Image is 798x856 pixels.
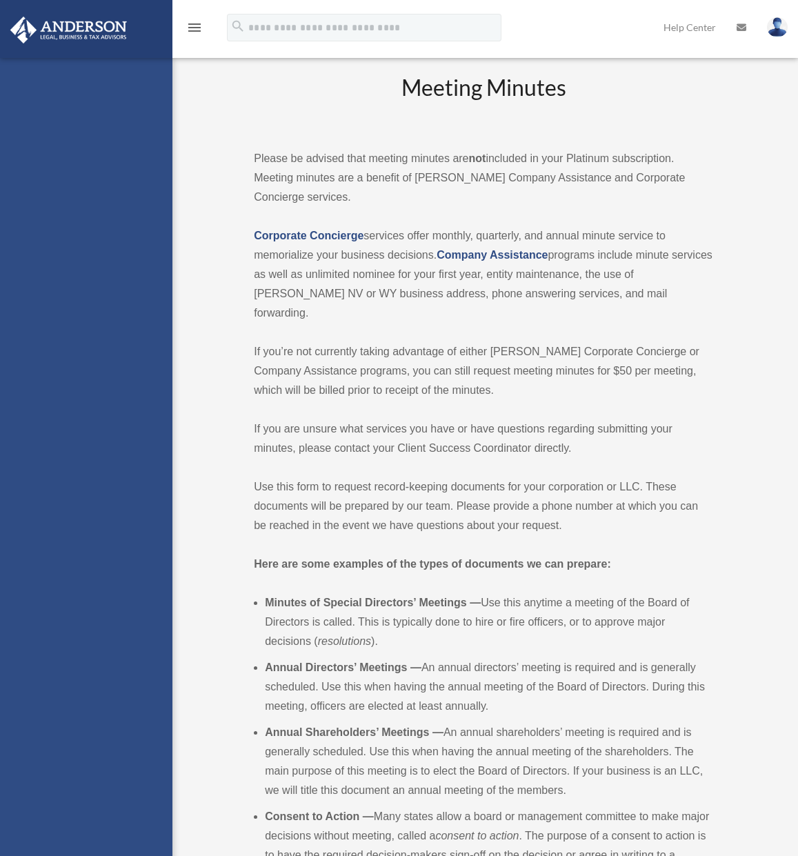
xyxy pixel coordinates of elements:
p: Use this form to request record-keeping documents for your corporation or LLC. These documents wi... [254,477,713,535]
a: Corporate Concierge [254,230,363,241]
p: Please be advised that meeting minutes are included in your Platinum subscription. Meeting minute... [254,149,713,207]
em: consent to [435,830,486,842]
b: Annual Shareholders’ Meetings — [265,726,443,738]
i: search [230,19,246,34]
img: User Pic [767,17,788,37]
a: Company Assistance [437,249,548,261]
b: Minutes of Special Directors’ Meetings — [265,597,481,608]
li: Use this anytime a meeting of the Board of Directors is called. This is typically done to hire or... [265,593,713,651]
i: menu [186,19,203,36]
strong: not [469,152,486,164]
p: If you are unsure what services you have or have questions regarding submitting your minutes, ple... [254,419,713,458]
h2: Meeting Minutes [254,72,713,130]
b: Consent to Action — [265,810,374,822]
a: menu [186,24,203,36]
img: Anderson Advisors Platinum Portal [6,17,131,43]
b: Annual Directors’ Meetings — [265,661,421,673]
p: services offer monthly, quarterly, and annual minute service to memorialize your business decisio... [254,226,713,323]
li: An annual shareholders’ meeting is required and is generally scheduled. Use this when having the ... [265,723,713,800]
em: resolutions [318,635,371,647]
strong: Here are some examples of the types of documents we can prepare: [254,558,611,570]
li: An annual directors’ meeting is required and is generally scheduled. Use this when having the ann... [265,658,713,716]
p: If you’re not currently taking advantage of either [PERSON_NAME] Corporate Concierge or Company A... [254,342,713,400]
em: action [490,830,519,842]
